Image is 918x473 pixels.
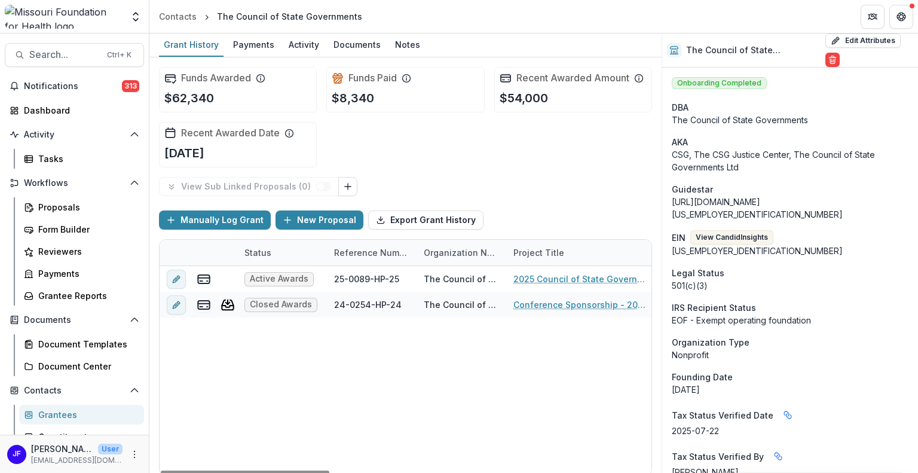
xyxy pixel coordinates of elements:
div: Project Title [506,240,656,266]
nav: breadcrumb [154,8,367,25]
a: Notes [390,33,425,57]
h2: Recent Awarded Date [181,127,280,139]
a: Proposals [19,197,144,217]
button: Open Activity [5,125,144,144]
h2: Funds Paid [348,72,397,84]
p: EIN [672,231,686,244]
div: 24-0254-HP-24 [334,298,402,311]
button: View Sub Linked Proposals (0) [159,177,339,196]
span: Onboarding Completed [672,77,767,89]
h2: Recent Awarded Amount [516,72,629,84]
a: Document Center [19,356,144,376]
p: $62,340 [164,89,214,107]
div: Payments [38,267,134,280]
a: Reviewers [19,242,144,261]
span: Contacts [24,386,125,396]
span: IRS Recipient Status [672,301,756,314]
button: Link Grants [338,177,357,196]
p: View Sub Linked Proposals ( 0 ) [181,182,316,192]
div: Organization Name [417,240,506,266]
a: Constituents [19,427,144,447]
button: Manually Log Grant [159,210,271,230]
span: Legal Status [672,267,724,279]
div: Organization Name [417,246,506,259]
a: Payments [228,33,279,57]
div: Tasks [38,152,134,165]
div: 25-0089-HP-25 [334,273,399,285]
div: Jean Freeman-Crawford [13,450,21,458]
p: Nonprofit [672,349,908,361]
button: Edit Attributes [825,33,901,48]
div: Constituents [38,431,134,443]
button: Open Workflows [5,173,144,193]
div: EOF - Exempt operating foundation [672,314,908,326]
div: Dashboard [24,104,134,117]
a: Form Builder [19,219,144,239]
a: Grant History [159,33,224,57]
button: Linked binding [778,405,797,425]
button: Delete [825,53,840,67]
button: Open Documents [5,310,144,329]
a: Conference Sponsorship - 2024 Council of State Governments National Conference/Stipends [513,298,648,311]
p: [PERSON_NAME] [31,443,93,455]
a: Contacts [154,8,201,25]
span: Notifications [24,81,122,91]
div: Project Title [506,246,571,259]
button: Get Help [889,5,913,29]
span: Active Awards [250,274,308,284]
span: Activity [24,130,125,140]
div: The Council of State Governments [424,273,499,285]
p: $8,340 [332,89,374,107]
img: Missouri Foundation for Health logo [5,5,123,29]
div: Status [237,246,279,259]
div: Reference Number [327,246,417,259]
a: Document Templates [19,334,144,354]
p: [DATE] [164,144,204,162]
span: Workflows [24,178,125,188]
span: Closed Awards [250,300,312,310]
div: Grant History [159,36,224,53]
span: Guidestar [672,183,713,196]
div: Document Templates [38,338,134,350]
div: Proposals [38,201,134,213]
button: Notifications313 [5,77,144,96]
span: Organization Type [672,336,749,349]
div: Activity [284,36,324,53]
div: 501(c)(3) [672,279,908,292]
div: [DATE] [672,383,908,396]
p: User [98,444,123,454]
div: Notes [390,36,425,53]
button: View CandidInsights [690,230,773,245]
div: Status [237,240,327,266]
div: Document Center [38,360,134,373]
button: Open entity switcher [127,5,144,29]
a: Grantees [19,405,144,425]
button: Open Contacts [5,381,144,400]
div: The Council of State Governments [424,298,499,311]
p: [EMAIL_ADDRESS][DOMAIN_NAME] [31,455,123,466]
span: Search... [29,49,100,60]
div: Reference Number [327,240,417,266]
div: Grantees [38,408,134,421]
p: 2025-07-22 [672,425,908,437]
div: Ctrl + K [105,48,134,62]
a: Activity [284,33,324,57]
span: Tax Status Verified By [672,450,764,463]
button: view-payments [197,298,211,312]
h2: Funds Awarded [181,72,251,84]
button: edit [167,295,186,315]
a: Grantee Reports [19,286,144,306]
div: The Council of State Governments [217,10,362,23]
button: More [127,447,142,462]
button: edit [167,270,186,289]
div: Contacts [159,10,197,23]
span: Founding Date [672,371,733,383]
button: Export Grant History [368,210,484,230]
a: Documents [329,33,385,57]
span: AKA [672,136,688,148]
span: Documents [24,315,125,325]
div: Grantee Reports [38,289,134,302]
